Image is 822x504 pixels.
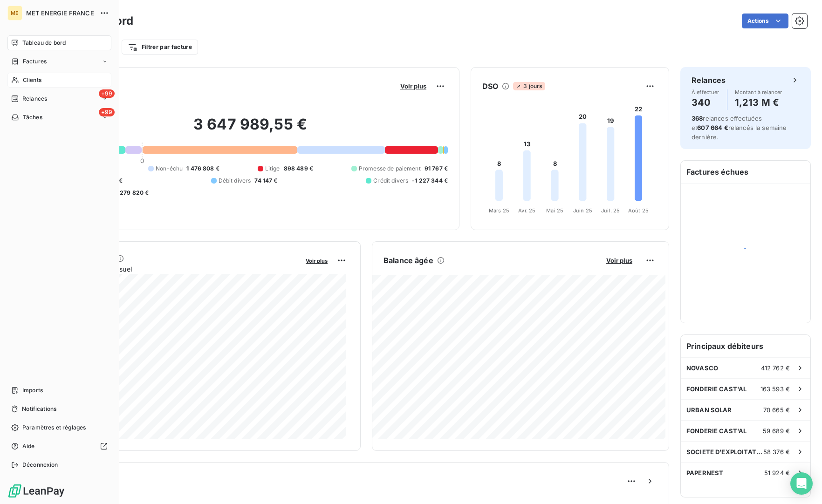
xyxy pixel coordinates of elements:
span: 59 689 € [763,427,790,435]
span: +99 [99,89,115,98]
span: NOVASCO [686,364,718,372]
span: 74 147 € [254,177,277,185]
span: Promesse de paiement [359,164,421,173]
span: +99 [99,108,115,116]
span: 368 [692,115,703,122]
span: Chiffre d'affaires mensuel [53,264,299,274]
span: Imports [22,386,43,395]
span: Voir plus [306,258,328,264]
tspan: Juin 25 [573,207,592,214]
span: FONDERIE CAST'AL [686,385,747,393]
span: Crédit divers [373,177,408,185]
span: Tâches [23,113,42,122]
h6: Factures échues [681,161,810,183]
button: Voir plus [303,256,330,265]
span: -279 820 € [117,189,149,197]
span: Notifications [22,405,56,413]
a: Paramètres et réglages [7,420,111,435]
span: Aide [22,442,35,450]
button: Actions [742,14,788,28]
a: Imports [7,383,111,398]
span: MET ENERGIE FRANCE [26,9,94,17]
h6: Balance âgée [384,255,433,266]
tspan: Juil. 25 [601,207,620,214]
span: Déconnexion [22,461,58,469]
h6: DSO [482,81,498,92]
span: 0 [140,157,144,164]
a: Factures [7,54,111,69]
span: Voir plus [606,257,632,264]
div: ME [7,6,22,20]
div: Open Intercom Messenger [790,472,813,495]
a: Tableau de bord [7,35,111,50]
span: Voir plus [400,82,426,90]
span: Tableau de bord [22,39,66,47]
span: SOCIETE D'EXPLOITATION DES MARCHES COMMUNAUX [686,448,763,456]
button: Voir plus [397,82,429,90]
span: Litige [265,164,280,173]
a: Aide [7,439,111,454]
h6: Principaux débiteurs [681,335,810,357]
span: 1 476 808 € [186,164,219,173]
span: Clients [23,76,41,84]
span: Débit divers [219,177,251,185]
span: PAPERNEST [686,469,723,477]
span: 70 665 € [763,406,790,414]
a: +99Relances [7,91,111,106]
span: 3 jours [513,82,545,90]
span: Paramètres et réglages [22,423,86,432]
button: Voir plus [603,256,635,265]
span: À effectuer [692,89,719,95]
span: 91 767 € [425,164,448,173]
span: 607 664 € [697,124,728,131]
span: 51 924 € [764,469,790,477]
span: 412 762 € [761,364,790,372]
span: 163 593 € [760,385,790,393]
h4: 1,213 M € [735,95,782,110]
a: +99Tâches [7,110,111,125]
span: Relances [22,95,47,103]
span: relances effectuées et relancés la semaine dernière. [692,115,787,141]
h4: 340 [692,95,719,110]
span: FONDERIE CAST'AL [686,427,747,435]
tspan: Mars 25 [489,207,509,214]
span: 58 376 € [763,448,790,456]
h6: Relances [692,75,726,86]
span: Non-échu [156,164,183,173]
span: Factures [23,57,47,66]
span: URBAN SOLAR [686,406,732,414]
img: Logo LeanPay [7,484,65,498]
tspan: Avr. 25 [518,207,535,214]
tspan: Août 25 [628,207,649,214]
button: Filtrer par facture [122,40,198,54]
a: Clients [7,73,111,88]
span: Montant à relancer [735,89,782,95]
span: 898 489 € [284,164,313,173]
tspan: Mai 25 [546,207,563,214]
span: -1 227 344 € [412,177,448,185]
h2: 3 647 989,55 € [53,115,448,143]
